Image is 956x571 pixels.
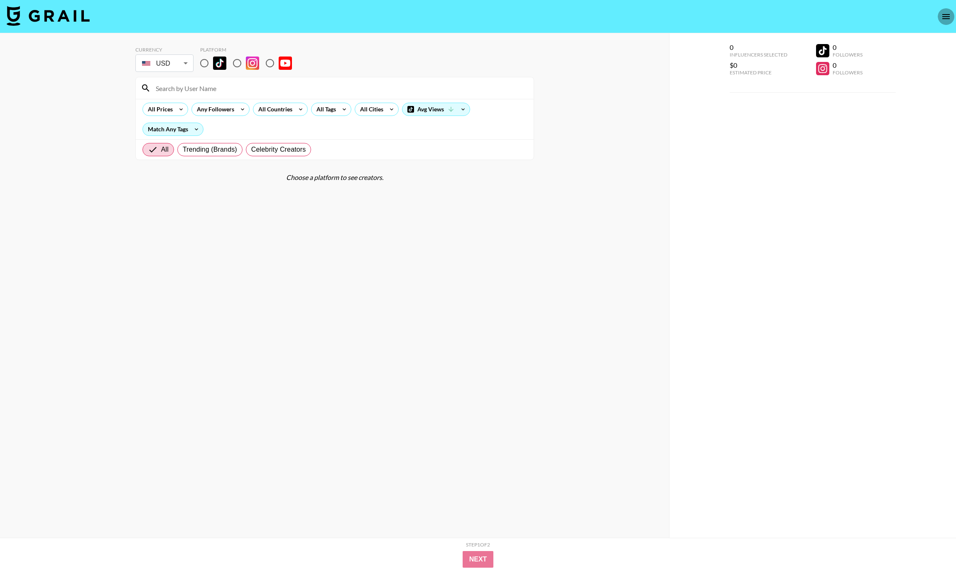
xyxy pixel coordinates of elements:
[253,103,294,116] div: All Countries
[833,52,863,58] div: Followers
[143,123,203,135] div: Match Any Tags
[463,551,494,568] button: Next
[7,6,90,26] img: Grail Talent
[251,145,306,155] span: Celebrity Creators
[137,56,192,71] div: USD
[355,103,385,116] div: All Cities
[135,47,194,53] div: Currency
[279,57,292,70] img: YouTube
[143,103,174,116] div: All Prices
[151,81,529,95] input: Search by User Name
[833,69,863,76] div: Followers
[183,145,237,155] span: Trending (Brands)
[402,103,470,116] div: Avg Views
[833,43,863,52] div: 0
[938,8,954,25] button: open drawer
[213,57,226,70] img: TikTok
[192,103,236,116] div: Any Followers
[730,52,787,58] div: Influencers Selected
[833,61,863,69] div: 0
[311,103,338,116] div: All Tags
[161,145,169,155] span: All
[730,43,787,52] div: 0
[246,57,259,70] img: Instagram
[135,173,534,182] div: Choose a platform to see creators.
[914,529,946,561] iframe: Drift Widget Chat Controller
[200,47,299,53] div: Platform
[730,69,787,76] div: Estimated Price
[730,61,787,69] div: $0
[466,541,490,548] div: Step 1 of 2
